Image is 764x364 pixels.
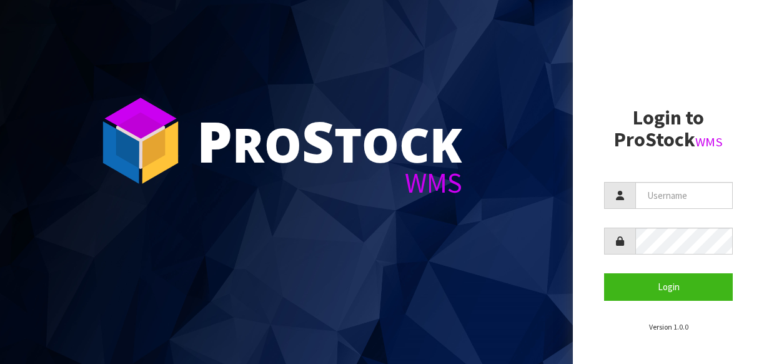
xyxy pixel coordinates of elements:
input: Username [635,182,733,209]
small: Version 1.0.0 [649,322,688,331]
div: WMS [197,169,462,197]
div: ro tock [197,113,462,169]
span: S [302,103,334,179]
small: WMS [695,134,723,150]
img: ProStock Cube [94,94,187,188]
button: Login [604,273,733,300]
span: P [197,103,232,179]
h2: Login to ProStock [604,107,733,151]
